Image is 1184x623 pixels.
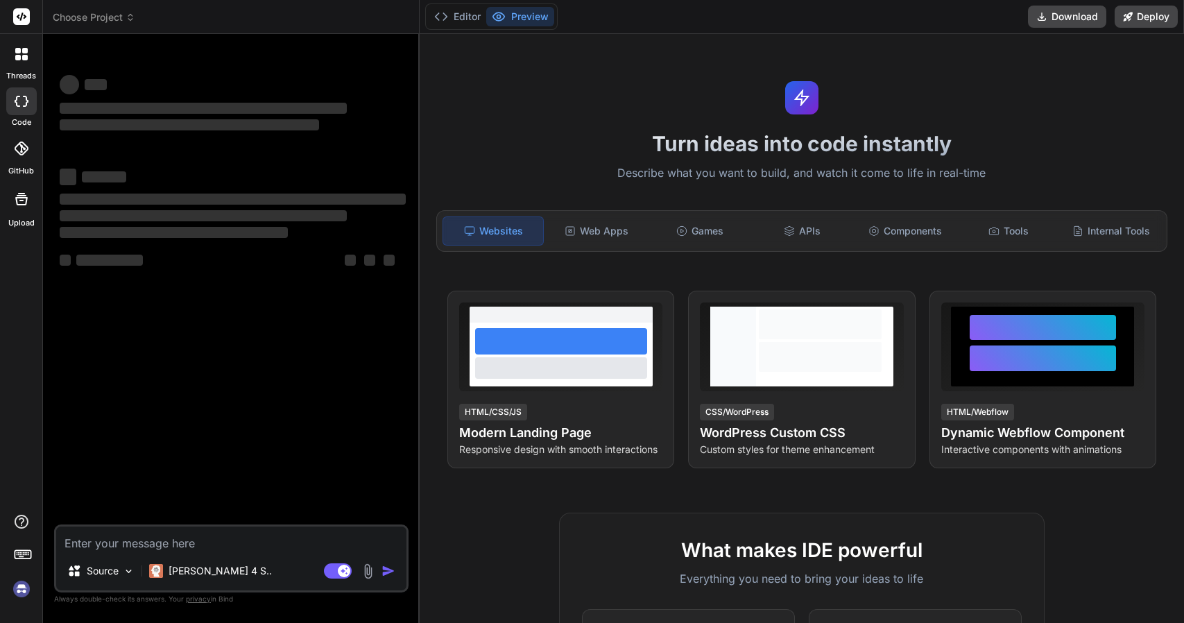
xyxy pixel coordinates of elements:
[700,404,774,420] div: CSS/WordPress
[60,119,319,130] span: ‌
[700,443,903,456] p: Custom styles for theme enhancement
[486,7,554,26] button: Preview
[1028,6,1106,28] button: Download
[381,564,395,578] img: icon
[60,75,79,94] span: ‌
[547,216,646,246] div: Web Apps
[60,255,71,266] span: ‌
[941,443,1144,456] p: Interactive components with animations
[428,164,1176,182] p: Describe what you want to build, and watch it come to life in real-time
[443,216,544,246] div: Websites
[8,217,35,229] label: Upload
[76,255,143,266] span: ‌
[753,216,852,246] div: APIs
[85,79,107,90] span: ‌
[1061,216,1161,246] div: Internal Tools
[6,70,36,82] label: threads
[10,577,33,601] img: signin
[60,103,347,114] span: ‌
[459,423,662,443] h4: Modern Landing Page
[700,423,903,443] h4: WordPress Custom CSS
[186,595,211,603] span: privacy
[87,564,119,578] p: Source
[582,570,1022,587] p: Everything you need to bring your ideas to life
[12,117,31,128] label: code
[149,564,163,578] img: Claude 4 Sonnet
[1115,6,1178,28] button: Deploy
[60,194,406,205] span: ‌
[941,404,1014,420] div: HTML/Webflow
[649,216,749,246] div: Games
[8,165,34,177] label: GitHub
[429,7,486,26] button: Editor
[582,536,1022,565] h2: What makes IDE powerful
[428,131,1176,156] h1: Turn ideas into code instantly
[941,423,1144,443] h4: Dynamic Webflow Component
[345,255,356,266] span: ‌
[360,563,376,579] img: attachment
[459,404,527,420] div: HTML/CSS/JS
[384,255,395,266] span: ‌
[60,169,76,185] span: ‌
[60,210,347,221] span: ‌
[958,216,1058,246] div: Tools
[364,255,375,266] span: ‌
[82,171,126,182] span: ‌
[169,564,272,578] p: [PERSON_NAME] 4 S..
[60,227,288,238] span: ‌
[855,216,955,246] div: Components
[54,592,409,606] p: Always double-check its answers. Your in Bind
[459,443,662,456] p: Responsive design with smooth interactions
[123,565,135,577] img: Pick Models
[53,10,135,24] span: Choose Project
